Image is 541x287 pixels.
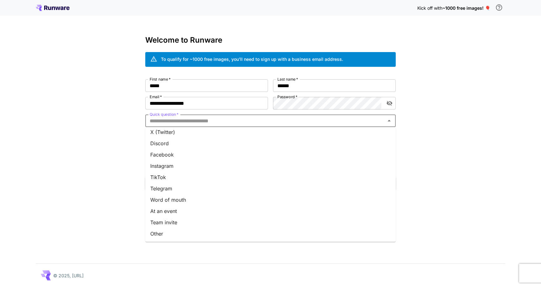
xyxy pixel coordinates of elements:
[145,205,396,217] li: At an event
[385,116,394,125] button: Close
[145,183,396,194] li: Telegram
[150,77,171,82] label: First name
[493,1,505,14] button: In order to qualify for free credit, you need to sign up with a business email address and click ...
[161,56,343,62] div: To qualify for ~1000 free images, you’ll need to sign up with a business email address.
[277,77,298,82] label: Last name
[145,138,396,149] li: Discord
[150,112,178,117] label: Quick question
[150,94,162,99] label: Email
[384,98,395,109] button: toggle password visibility
[145,172,396,183] li: TikTok
[417,5,442,11] span: Kick off with
[53,272,84,279] p: © 2025, [URL]
[145,217,396,228] li: Team invite
[277,94,297,99] label: Password
[145,126,396,138] li: X (Twitter)
[145,36,396,45] h3: Welcome to Runware
[145,194,396,205] li: Word of mouth
[145,160,396,172] li: Instagram
[145,149,396,160] li: Facebook
[145,228,396,239] li: Other
[442,5,490,11] span: ~1000 free images! 🎈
